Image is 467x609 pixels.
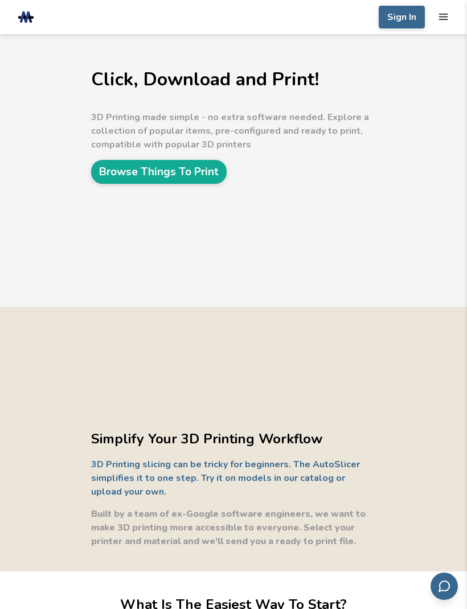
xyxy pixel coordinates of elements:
[438,11,449,22] button: mobile navigation menu
[91,110,376,151] p: 3D Printing made simple - no extra software needed. Explore a collection of popular items, pre-co...
[91,429,376,449] h2: Simplify Your 3D Printing Workflow
[91,507,376,548] p: Built by a team of ex-Google software engineers, we want to make 3D printing more accessible to e...
[91,160,227,184] a: Browse Things To Print
[91,458,376,499] p: 3D Printing slicing can be tricky for beginners. The AutoSlicer simplifies it to one step. Try it...
[379,6,425,28] button: Sign In
[91,69,376,89] h1: Click, Download and Print!
[431,573,458,600] button: Send feedback via email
